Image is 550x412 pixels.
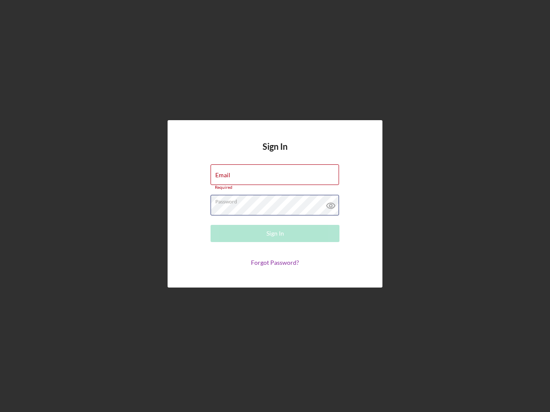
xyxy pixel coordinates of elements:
button: Sign In [211,225,339,242]
h4: Sign In [263,142,287,164]
label: Password [215,195,339,205]
label: Email [215,172,230,179]
a: Forgot Password? [251,259,299,266]
div: Sign In [266,225,284,242]
div: Required [211,185,339,190]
